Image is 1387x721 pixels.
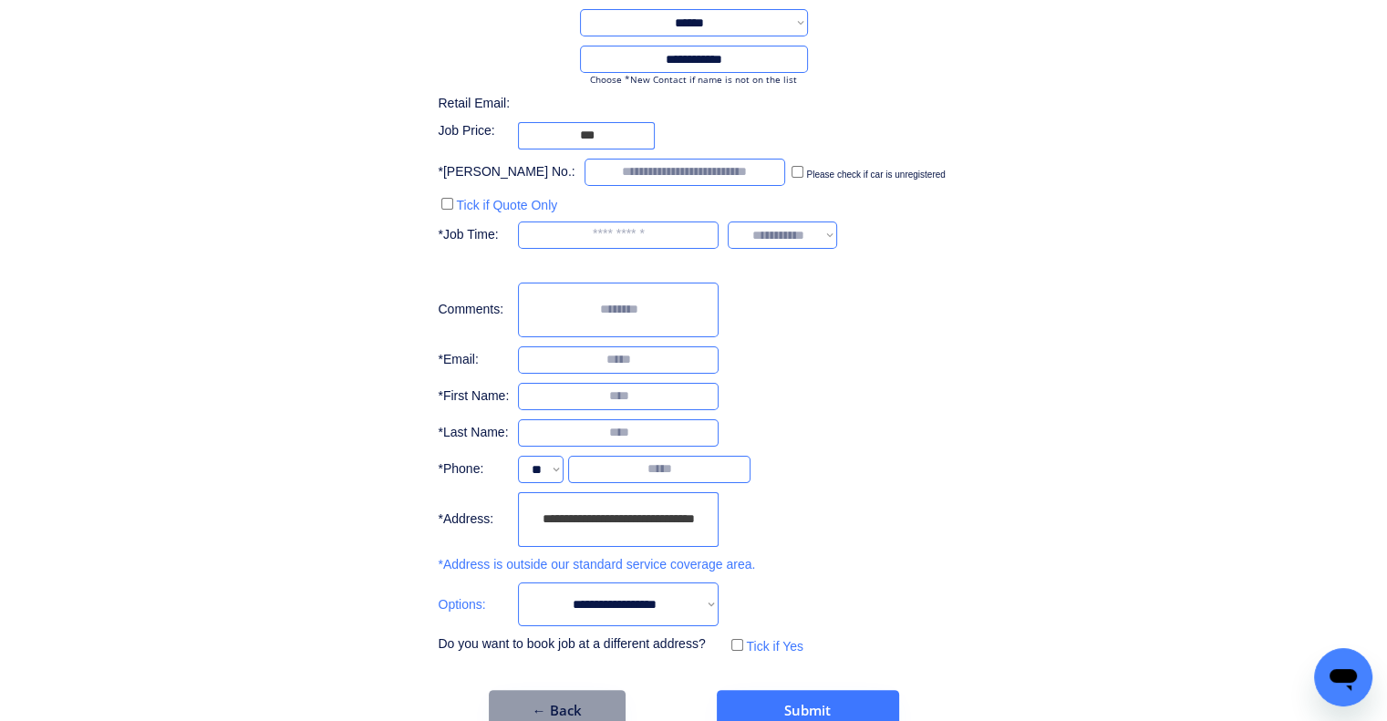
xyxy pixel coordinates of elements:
[438,460,509,479] div: *Phone:
[438,510,509,529] div: *Address:
[438,556,755,574] div: *Address is outside our standard service coverage area.
[438,95,529,113] div: Retail Email:
[438,301,509,319] div: Comments:
[1314,648,1372,706] iframe: Button to launch messaging window
[746,639,803,654] label: Tick if Yes
[456,198,557,212] label: Tick if Quote Only
[438,163,574,181] div: *[PERSON_NAME] No.:
[438,122,509,140] div: Job Price:
[438,387,509,406] div: *First Name:
[438,424,509,442] div: *Last Name:
[438,351,509,369] div: *Email:
[438,596,509,614] div: Options:
[438,635,719,654] div: Do you want to book job at a different address?
[806,170,945,180] label: Please check if car is unregistered
[580,73,808,86] div: Choose *New Contact if name is not on the list
[438,226,509,244] div: *Job Time:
